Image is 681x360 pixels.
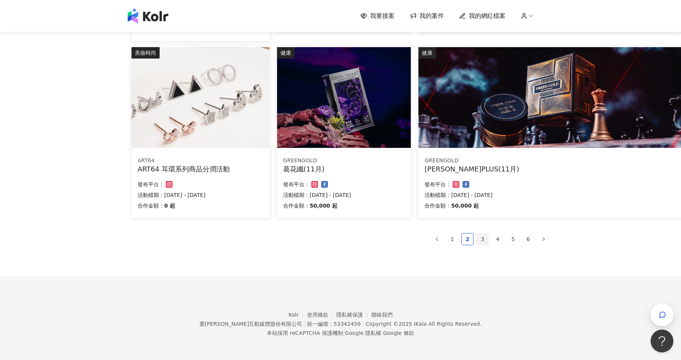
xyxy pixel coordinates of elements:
span: | [343,330,345,336]
img: 耳環系列銀飾 [131,47,269,148]
a: 6 [523,233,534,245]
span: | [381,330,383,336]
li: 3 [477,233,489,245]
span: 我要接案 [370,12,394,20]
p: 合作金額： [283,201,310,210]
p: 活動檔期：[DATE] - [DATE] [138,190,263,200]
li: 4 [492,233,504,245]
li: 2 [461,233,474,245]
a: 4 [492,233,504,245]
a: Google 隱私權 [345,330,381,336]
p: 0 起 [164,201,175,210]
span: 我的案件 [420,12,444,20]
span: 本站採用 reCAPTCHA 保護機制 [267,328,414,338]
a: 使用條款 [307,312,337,318]
div: ART64 [138,157,263,165]
a: 2 [462,233,473,245]
p: 合作金額： [424,201,451,210]
a: Google 條款 [383,330,414,336]
p: 合作金額： [138,201,164,210]
a: 隱私權保護 [336,312,371,318]
p: 50,000 起 [451,201,479,210]
span: right [541,237,546,241]
div: ART64 耳環系列商品分潤活動 [138,164,263,174]
p: 發布平台： [138,180,164,189]
button: right [537,233,550,245]
div: 統一編號：53342456 [307,321,361,327]
a: 5 [507,233,519,245]
a: 我的案件 [410,12,444,20]
p: 活動檔期：[DATE] - [DATE] [283,190,405,200]
span: | [362,321,364,327]
p: 發布平台： [283,180,310,189]
a: Kolr [288,312,307,318]
div: 健康 [277,47,295,59]
div: 健康 [418,47,436,59]
p: 50,000 起 [310,201,337,210]
a: 1 [447,233,458,245]
button: left [431,233,443,245]
p: 發布平台： [424,180,451,189]
div: 葛花纖(11月) [283,164,405,174]
div: 愛[PERSON_NAME]互動媒體股份有限公司 [200,321,302,327]
div: 美妝時尚 [131,47,160,59]
span: 我的網紅檔案 [469,12,505,20]
span: left [435,237,439,241]
li: Previous Page [431,233,443,245]
a: 聯絡我們 [371,312,393,318]
span: | [304,321,306,327]
img: logo [128,8,168,24]
a: 我的網紅檔案 [459,12,505,20]
a: 3 [477,233,488,245]
li: Next Page [537,233,550,245]
a: 我要接案 [360,12,394,20]
div: GREENGOLD [283,157,405,165]
img: 葛花纖 [277,47,411,148]
iframe: Help Scout Beacon - Open [651,330,673,352]
a: iKala [414,321,427,327]
div: Copyright © 2025 All Rights Reserved. [366,321,481,327]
